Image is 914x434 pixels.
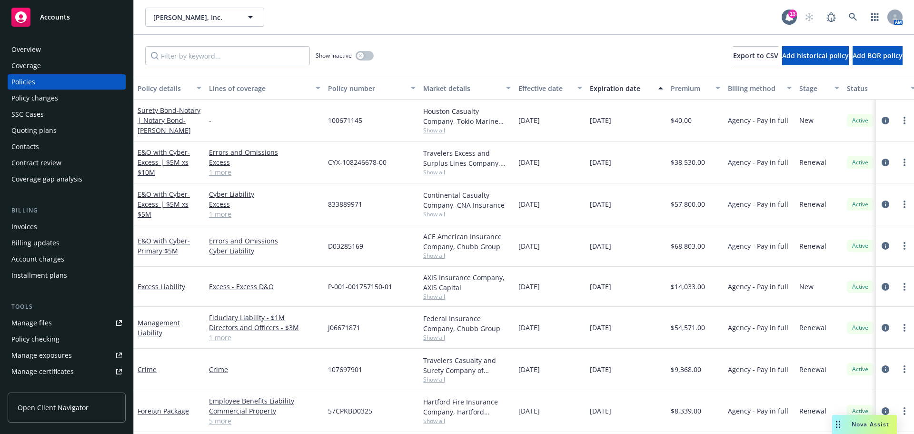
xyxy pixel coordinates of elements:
[11,380,60,395] div: Manage claims
[11,268,67,283] div: Installment plans
[209,323,320,333] a: Directors and Officers - $3M
[880,322,891,333] a: circleInformation
[728,282,788,292] span: Agency - Pay in full
[518,199,540,209] span: [DATE]
[328,282,392,292] span: P-001-001757150-01
[667,77,724,100] button: Premium
[209,115,211,125] span: -
[851,116,870,125] span: Active
[728,115,788,125] span: Agency - Pay in full
[423,83,500,93] div: Market details
[423,106,511,126] div: Houston Casualty Company, Tokio Marine HCC
[590,157,611,167] span: [DATE]
[209,246,320,256] a: Cyber Liability
[40,13,70,21] span: Accounts
[138,148,190,177] a: E&O with Cyber
[11,364,74,379] div: Manage certificates
[880,115,891,126] a: circleInformation
[138,106,200,135] a: Surety Bond
[782,46,849,65] button: Add historical policy
[799,364,826,374] span: Renewal
[138,148,190,177] span: - Excess | $5M xs $10M
[671,83,710,93] div: Premium
[8,206,126,215] div: Billing
[899,240,910,252] a: more
[515,77,586,100] button: Effective date
[799,323,826,333] span: Renewal
[8,74,126,90] a: Policies
[8,364,126,379] a: Manage certificates
[8,155,126,171] a: Contract review
[782,51,849,60] span: Add historical policy
[423,375,511,384] span: Show all
[851,323,870,332] span: Active
[209,313,320,323] a: Fiduciary Liability - $1M
[728,364,788,374] span: Agency - Pay in full
[423,273,511,293] div: AXIS Insurance Company, AXIS Capital
[205,77,324,100] button: Lines of coverage
[423,355,511,375] div: Travelers Casualty and Surety Company of America, Travelers Insurance
[728,83,781,93] div: Billing method
[518,115,540,125] span: [DATE]
[671,241,705,251] span: $68,803.00
[209,147,320,157] a: Errors and Omissions
[518,83,572,93] div: Effective date
[590,323,611,333] span: [DATE]
[423,313,511,333] div: Federal Insurance Company, Chubb Group
[11,91,58,106] div: Policy changes
[724,77,795,100] button: Billing method
[899,115,910,126] a: more
[209,333,320,343] a: 1 more
[8,252,126,267] a: Account charges
[11,74,35,90] div: Policies
[145,8,264,27] button: [PERSON_NAME], Inc.
[671,323,705,333] span: $54,571.00
[138,282,185,291] a: Excess Liability
[423,417,511,425] span: Show all
[590,199,611,209] span: [DATE]
[899,405,910,417] a: more
[518,157,540,167] span: [DATE]
[209,282,320,292] a: Excess - Excess D&O
[11,172,82,187] div: Coverage gap analysis
[844,8,863,27] a: Search
[880,157,891,168] a: circleInformation
[11,107,44,122] div: SSC Cases
[788,10,797,18] div: 13
[328,241,363,251] span: D03285169
[209,364,320,374] a: Crime
[518,323,540,333] span: [DATE]
[209,416,320,426] a: 5 more
[423,148,511,168] div: Travelers Excess and Surplus Lines Company, Travelers Insurance
[209,396,320,406] a: Employee Benefits Liability
[800,8,819,27] a: Start snowing
[795,77,843,100] button: Stage
[11,348,72,363] div: Manage exposures
[880,240,891,252] a: circleInformation
[899,199,910,210] a: more
[880,363,891,375] a: circleInformation
[851,200,870,209] span: Active
[880,281,891,293] a: circleInformation
[328,364,362,374] span: 107697901
[11,219,37,234] div: Invoices
[851,407,870,415] span: Active
[728,406,788,416] span: Agency - Pay in full
[11,332,60,347] div: Policy checking
[209,209,320,219] a: 1 more
[728,241,788,251] span: Agency - Pay in full
[8,123,126,138] a: Quoting plans
[822,8,841,27] a: Report a Bug
[209,406,320,416] a: Commercial Property
[671,199,705,209] span: $57,800.00
[138,365,157,374] a: Crime
[518,282,540,292] span: [DATE]
[138,190,190,219] a: E&O with Cyber
[328,115,362,125] span: 100671145
[728,199,788,209] span: Agency - Pay in full
[138,106,200,135] span: - Notary | Notary Bond-[PERSON_NAME]
[590,406,611,416] span: [DATE]
[328,83,405,93] div: Policy number
[8,332,126,347] a: Policy checking
[8,172,126,187] a: Coverage gap analysis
